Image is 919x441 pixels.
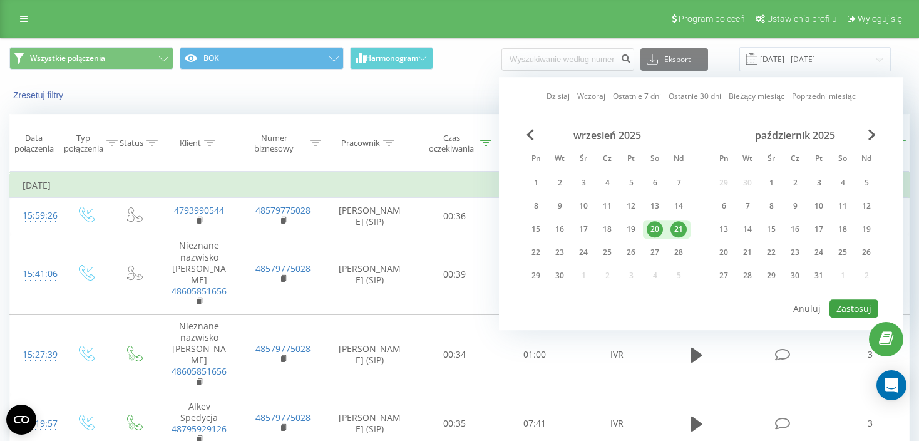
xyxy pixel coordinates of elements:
[575,221,592,237] div: 17
[241,133,307,154] div: Numer biznesowy
[324,198,414,234] td: [PERSON_NAME] (SIP)
[811,175,827,191] div: 3
[574,150,593,169] abbr: środa
[767,14,837,24] span: Ustawienia profilu
[524,220,548,239] div: pon 15 wrz 2025
[669,91,721,103] a: Ostatnie 30 dni
[736,266,759,285] div: wt 28 paź 2025
[787,244,803,261] div: 23
[172,285,227,297] a: 48605851656
[858,175,875,191] div: 5
[647,175,663,191] div: 6
[783,220,807,239] div: czw 16 paź 2025
[623,244,639,261] div: 26
[572,197,595,215] div: śr 10 wrz 2025
[643,220,667,239] div: sob 20 wrz 2025
[595,197,619,215] div: czw 11 wrz 2025
[524,129,691,142] div: wrzesień 2025
[414,234,495,314] td: 00:39
[548,174,572,192] div: wt 2 wrz 2025
[552,198,568,214] div: 9
[414,314,495,395] td: 00:34
[501,48,634,71] input: Wyszukiwanie według numeru
[729,91,784,103] a: Bieżący miesiąc
[23,204,49,228] div: 15:59:26
[9,90,69,101] button: Zresetuj filtry
[528,221,544,237] div: 15
[548,243,572,262] div: wt 23 wrz 2025
[9,47,173,70] button: Wszystkie połączenia
[572,243,595,262] div: śr 24 wrz 2025
[807,243,831,262] div: pt 24 paź 2025
[667,243,691,262] div: ndz 28 wrz 2025
[526,150,545,169] abbr: poniedziałek
[255,412,311,423] a: 48579775028
[23,343,49,367] div: 15:27:39
[811,198,827,214] div: 10
[811,221,827,237] div: 17
[174,204,224,216] a: 4793990544
[350,47,433,70] button: Harmonogram
[640,48,708,71] button: Eksport
[623,198,639,214] div: 12
[619,220,643,239] div: pt 19 wrz 2025
[552,221,568,237] div: 16
[876,370,906,400] div: Open Intercom Messenger
[667,197,691,215] div: ndz 14 wrz 2025
[552,175,568,191] div: 2
[712,243,736,262] div: pon 20 paź 2025
[552,244,568,261] div: 23
[599,221,615,237] div: 18
[157,314,240,395] td: Nieznane nazwisko [PERSON_NAME]
[762,150,781,169] abbr: środa
[528,175,544,191] div: 1
[595,243,619,262] div: czw 25 wrz 2025
[255,343,311,355] a: 48579775028
[572,220,595,239] div: śr 17 wrz 2025
[619,243,643,262] div: pt 26 wrz 2025
[831,197,855,215] div: sob 11 paź 2025
[619,197,643,215] div: pt 12 wrz 2025
[548,197,572,215] div: wt 9 wrz 2025
[736,220,759,239] div: wt 14 paź 2025
[622,150,640,169] abbr: piątek
[341,138,380,148] div: Pracownik
[667,174,691,192] div: ndz 7 wrz 2025
[10,133,58,154] div: Data połączenia
[23,412,49,436] div: 15:19:57
[669,150,688,169] abbr: niedziela
[792,91,856,103] a: Poprzedni miesiąc
[716,221,732,237] div: 13
[552,267,568,284] div: 30
[868,129,876,140] span: Next Month
[643,197,667,215] div: sob 13 wrz 2025
[426,133,477,154] div: Czas oczekiwania
[858,221,875,237] div: 19
[172,423,227,435] a: 48795929126
[807,174,831,192] div: pt 3 paź 2025
[524,197,548,215] div: pon 8 wrz 2025
[643,243,667,262] div: sob 27 wrz 2025
[738,150,757,169] abbr: wtorek
[855,220,878,239] div: ndz 19 paź 2025
[736,243,759,262] div: wt 21 paź 2025
[6,405,36,435] button: Open CMP widget
[10,173,910,198] td: [DATE]
[30,53,105,63] span: Wszystkie połączenia
[613,91,661,103] a: Ostatnie 7 dni
[857,150,876,169] abbr: niedziela
[858,198,875,214] div: 12
[598,150,617,169] abbr: czwartek
[716,244,732,261] div: 20
[739,198,756,214] div: 7
[255,204,311,216] a: 48579775028
[716,267,732,284] div: 27
[575,175,592,191] div: 3
[623,221,639,237] div: 19
[855,197,878,215] div: ndz 12 paź 2025
[832,314,909,395] td: 3
[783,243,807,262] div: czw 23 paź 2025
[759,197,783,215] div: śr 8 paź 2025
[524,174,548,192] div: pon 1 wrz 2025
[858,244,875,261] div: 26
